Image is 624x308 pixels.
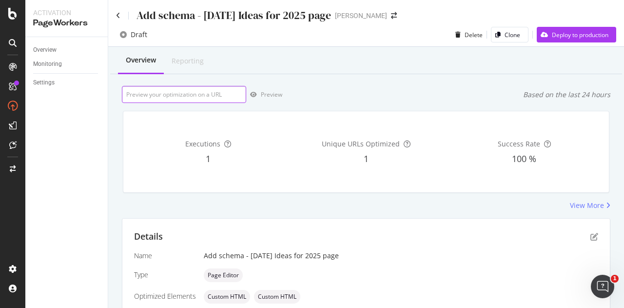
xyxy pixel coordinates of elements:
[570,201,604,210] div: View More
[33,45,57,55] div: Overview
[206,153,211,164] span: 1
[465,31,483,39] div: Delete
[364,153,369,164] span: 1
[552,31,608,39] div: Deploy to production
[261,90,282,99] div: Preview
[122,86,246,103] input: Preview your optimization on a URL
[246,87,282,103] button: Preview
[33,78,101,88] a: Settings
[523,90,610,100] div: Based on the last 24 hours
[391,12,397,19] div: arrow-right-arrow-left
[322,139,400,148] span: Unique URLs Optimized
[208,272,239,278] span: Page Editor
[33,18,100,29] div: PageWorkers
[204,268,243,282] div: neutral label
[208,294,246,300] span: Custom HTML
[204,290,250,304] div: neutral label
[512,153,536,164] span: 100 %
[204,251,598,261] div: Add schema - [DATE] Ideas for 2025 page
[505,31,520,39] div: Clone
[134,291,196,301] div: Optimized Elements
[591,275,614,298] iframe: Intercom live chat
[33,59,101,69] a: Monitoring
[134,230,163,243] div: Details
[335,11,387,21] div: [PERSON_NAME]
[570,201,610,210] a: View More
[185,139,220,148] span: Executions
[126,55,156,65] div: Overview
[134,270,196,280] div: Type
[172,56,204,66] div: Reporting
[116,12,120,19] a: Click to go back
[590,233,598,241] div: pen-to-square
[33,45,101,55] a: Overview
[498,139,540,148] span: Success Rate
[134,251,196,261] div: Name
[611,275,619,283] span: 1
[254,290,300,304] div: neutral label
[33,78,55,88] div: Settings
[131,30,147,40] div: Draft
[451,27,483,42] button: Delete
[33,8,100,18] div: Activation
[491,27,528,42] button: Clone
[258,294,296,300] span: Custom HTML
[33,59,62,69] div: Monitoring
[136,8,331,23] div: Add schema - [DATE] Ideas for 2025 page
[537,27,616,42] button: Deploy to production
